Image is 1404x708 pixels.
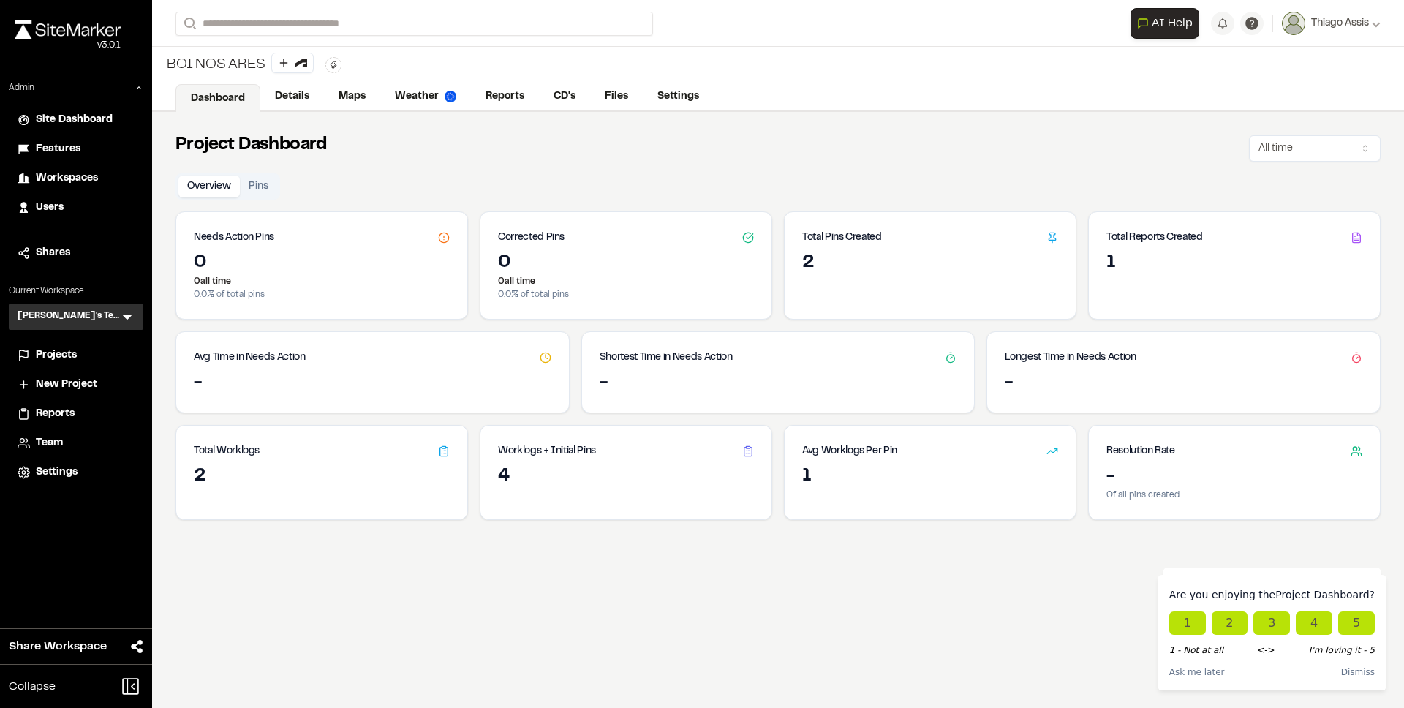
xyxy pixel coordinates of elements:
[498,252,754,275] div: 0
[1169,611,1206,635] button: Not at all
[18,377,135,393] a: New Project
[325,57,341,73] button: Edit Tags
[260,83,324,110] a: Details
[194,443,260,459] h3: Total Worklogs
[36,141,80,157] span: Features
[18,112,135,128] a: Site Dashboard
[802,465,1058,489] div: 1
[9,678,56,696] span: Collapse
[1212,611,1248,635] button: It's okay
[802,252,1058,275] div: 2
[36,347,77,364] span: Projects
[18,464,135,481] a: Settings
[15,39,121,52] div: Oh geez...please don't...
[18,200,135,216] a: Users
[36,170,98,187] span: Workspaces
[194,230,274,246] h3: Needs Action Pins
[498,230,565,246] h3: Corrected Pins
[1296,611,1332,635] button: I'm enjoying it
[1282,12,1305,35] img: User
[1131,8,1205,39] div: Open AI Assistant
[1311,15,1369,31] span: Thiago Assis
[9,638,107,655] span: Share Workspace
[445,91,456,102] img: precipai.png
[1282,12,1381,35] button: Thiago Assis
[1005,372,1362,395] div: -
[600,372,957,395] div: -
[1341,666,1375,679] button: Dismiss
[600,350,733,366] h3: Shortest Time in Needs Action
[1169,666,1225,679] button: Ask me later
[178,176,240,197] button: Overview
[18,141,135,157] a: Features
[498,288,754,301] p: 0.0 % of total pins
[18,309,120,324] h3: [PERSON_NAME]'s Testing
[643,83,714,110] a: Settings
[194,252,450,275] div: 0
[194,465,450,489] div: 2
[498,465,754,489] div: 4
[1005,350,1136,366] h3: Longest Time in Needs Action
[36,245,70,261] span: Shares
[164,53,314,77] div: BOI NOS ARES
[36,377,97,393] span: New Project
[1257,644,1275,657] span: <->
[175,134,327,157] h2: Project Dashboard
[1169,644,1223,657] span: 1 - Not at all
[175,84,260,112] a: Dashboard
[15,20,121,39] img: rebrand.png
[380,83,471,110] a: Weather
[18,435,135,451] a: Team
[18,170,135,187] a: Workspaces
[9,285,143,298] p: Current Workspace
[18,245,135,261] a: Shares
[36,435,63,451] span: Team
[194,275,450,288] p: 0 all time
[539,83,590,110] a: CD's
[1106,465,1362,489] div: -
[18,406,135,422] a: Reports
[1338,611,1375,635] button: I'm loving it
[498,443,596,459] h3: Worklogs + Initial Pins
[802,230,882,246] h3: Total Pins Created
[1106,252,1362,275] div: 1
[194,372,551,395] div: -
[1131,8,1199,39] button: Open AI Assistant
[18,347,135,364] a: Projects
[1169,587,1375,603] div: Are you enjoying the Project Dashboard ?
[471,83,539,110] a: Reports
[9,81,34,94] p: Admin
[498,275,754,288] p: 0 all time
[802,443,897,459] h3: Avg Worklogs Per Pin
[1106,230,1203,246] h3: Total Reports Created
[324,83,380,110] a: Maps
[194,350,306,366] h3: Avg Time in Needs Action
[1106,489,1362,502] p: Of all pins created
[1106,443,1175,459] h3: Resolution Rate
[36,200,64,216] span: Users
[194,288,450,301] p: 0.0 % of total pins
[1253,611,1290,635] button: Neutral
[36,112,113,128] span: Site Dashboard
[1152,15,1193,32] span: AI Help
[175,12,202,36] button: Search
[240,176,277,197] button: Pins
[36,464,78,481] span: Settings
[590,83,643,110] a: Files
[36,406,75,422] span: Reports
[1309,644,1375,657] span: I'm loving it - 5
